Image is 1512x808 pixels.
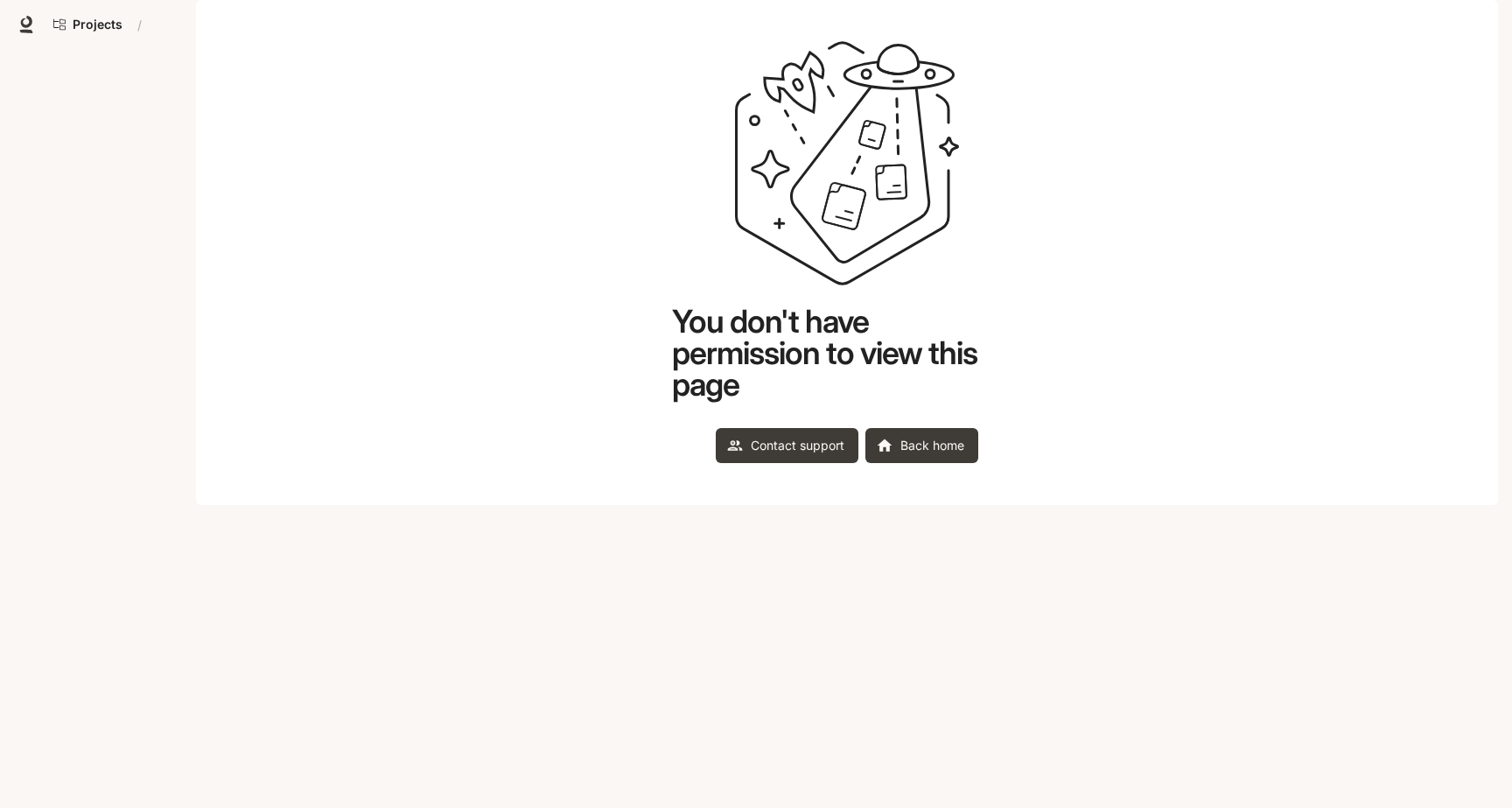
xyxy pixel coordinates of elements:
span: Projects [73,18,122,32]
a: Go to projects [45,7,130,42]
div: / [130,16,149,34]
h1: You don't have permission to view this page [672,306,1022,400]
a: Contact support [716,428,858,463]
a: Back home [865,428,978,463]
